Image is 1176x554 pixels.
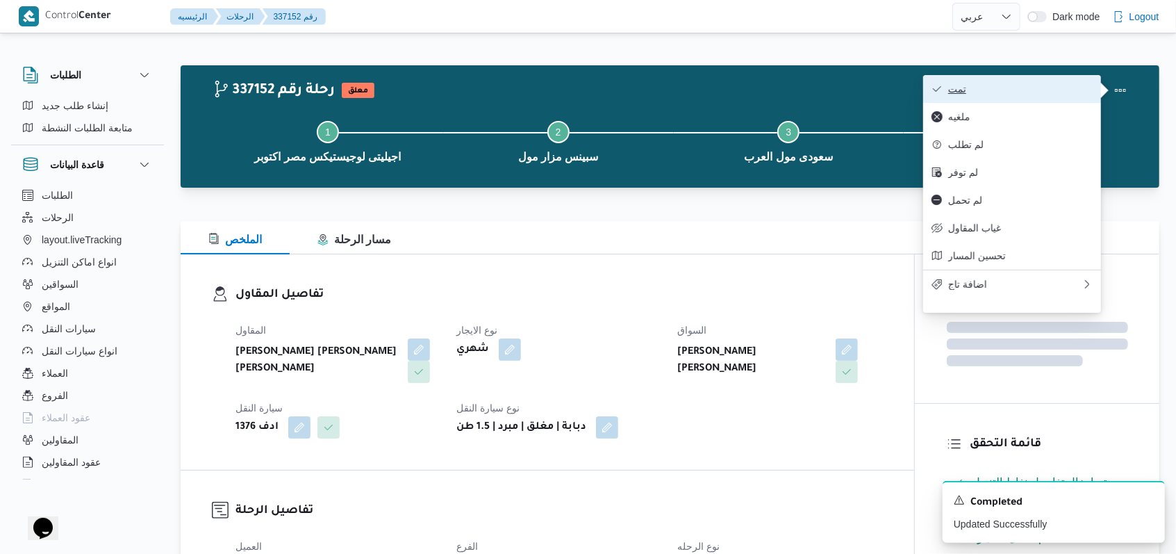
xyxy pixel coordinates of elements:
[342,83,374,98] span: معلق
[235,344,398,377] b: [PERSON_NAME] [PERSON_NAME] [PERSON_NAME]
[1107,3,1165,31] button: Logout
[17,318,158,340] button: سيارات النقل
[556,127,561,138] span: 2
[923,75,1101,103] button: تمت
[948,250,1093,261] span: تحسين المسار
[17,273,158,295] button: السواقين
[42,120,133,136] span: متابعة الطلبات النشطة
[948,279,1082,290] span: اضافة تاج
[208,234,262,245] span: الملخص
[923,103,1101,131] button: ملغيه
[17,451,158,473] button: عقود المقاولين
[42,298,70,315] span: المواقع
[17,251,158,273] button: انواع اماكن التنزيل
[948,222,1093,234] span: غياب المقاول
[11,95,164,145] div: الطلبات
[42,343,117,359] span: انواع سيارات النقل
[1047,11,1100,22] span: Dark mode
[17,206,158,229] button: الرحلات
[42,409,90,426] span: عقود العملاء
[456,341,489,358] b: شهري
[42,454,101,471] span: عقود المقاولين
[970,495,1022,512] span: Completed
[235,502,883,521] h3: تفاصيل الرحلة
[970,435,1128,454] h3: قائمة التحقق
[235,419,279,436] b: 1376 ادف
[42,432,78,448] span: المقاولين
[42,97,108,114] span: إنشاء طلب جديد
[17,407,158,429] button: عقود العملاء
[923,158,1101,186] button: لم توفر
[22,67,153,83] button: الطلبات
[235,325,266,336] span: المقاول
[348,87,368,95] b: معلق
[17,95,158,117] button: إنشاء طلب جديد
[235,402,283,414] span: سيارة النقل
[948,111,1093,122] span: ملغيه
[22,156,153,173] button: قاعدة البيانات
[317,234,391,245] span: مسار الرحلة
[42,276,78,293] span: السواقين
[923,242,1101,270] button: تحسين المسار
[678,344,826,377] b: [PERSON_NAME] [PERSON_NAME]
[923,214,1101,242] button: غياب المقاول
[518,149,599,165] span: سبينس مزار مول
[674,104,904,177] button: سعودى مول العرب
[213,104,443,177] button: اجيليتى لوجيستيكس مصر اكتوبر
[456,402,520,414] span: نوع سيارة النقل
[14,498,58,540] iframe: chat widget
[325,127,331,138] span: 1
[948,167,1093,178] span: لم توفر
[42,231,122,248] span: layout.liveTracking
[954,494,1154,512] div: Notification
[42,187,73,204] span: الطلبات
[923,131,1101,158] button: لم تطلب
[17,473,158,496] button: اجهزة التليفون
[17,117,158,139] button: متابعة الطلبات النشطة
[948,195,1093,206] span: لم تحمل
[923,186,1101,214] button: لم تحمل
[19,6,39,26] img: X8yXhbKr1z7QwAAAABJRU5ErkJggg==
[744,149,833,165] span: سعودى مول العرب
[42,365,68,382] span: العملاء
[17,184,158,206] button: الطلبات
[235,541,262,552] span: العميل
[954,517,1154,532] p: Updated Successfully
[17,384,158,407] button: الفروع
[42,320,96,337] span: سيارات النقل
[923,270,1101,298] button: اضافة تاج
[948,83,1093,95] span: تمت
[1107,76,1134,104] button: Actions
[216,8,265,25] button: الرحلات
[443,104,674,177] button: سبينس مزار مول
[42,476,99,493] span: اجهزة التليفون
[17,229,158,251] button: layout.liveTracking
[17,362,158,384] button: العملاء
[17,429,158,451] button: المقاولين
[456,419,586,436] b: دبابة | مغلق | مبرد | 1.5 طن
[17,295,158,318] button: المواقع
[42,209,74,226] span: الرحلات
[456,325,497,336] span: نوع الايجار
[42,254,117,270] span: انواع اماكن التنزيل
[263,8,326,25] button: 337152 رقم
[170,8,219,25] button: الرئيسيه
[678,325,707,336] span: السواق
[235,286,883,304] h3: تفاصيل المقاول
[50,156,104,173] h3: قاعدة البيانات
[678,541,720,552] span: نوع الرحله
[456,541,478,552] span: الفرع
[11,184,164,485] div: قاعدة البيانات
[786,127,791,138] span: 3
[254,149,401,165] span: اجيليتى لوجيستيكس مصر اكتوبر
[42,387,68,404] span: الفروع
[17,340,158,362] button: انواع سيارات النقل
[948,139,1093,150] span: لم تطلب
[50,67,81,83] h3: الطلبات
[79,11,112,22] b: Center
[1129,8,1159,25] span: Logout
[213,83,335,101] h2: 337152 رحلة رقم
[904,104,1134,177] button: [PERSON_NAME]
